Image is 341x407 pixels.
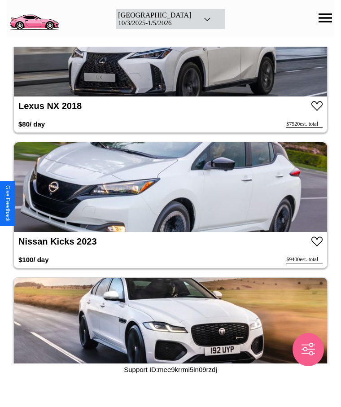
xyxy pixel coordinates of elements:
[124,363,217,376] p: Support ID: mee9krrmi5in09rzdj
[18,101,82,111] a: Lexus NX 2018
[18,251,49,268] h3: $ 100 / day
[4,185,11,222] div: Give Feedback
[118,11,191,19] div: [GEOGRAPHIC_DATA]
[7,4,61,31] img: logo
[286,121,323,128] div: $ 7520 est. total
[18,116,45,132] h3: $ 80 / day
[18,236,97,246] a: Nissan Kicks 2023
[286,256,323,263] div: $ 9400 est. total
[118,19,191,27] div: 10 / 3 / 2025 - 1 / 5 / 2026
